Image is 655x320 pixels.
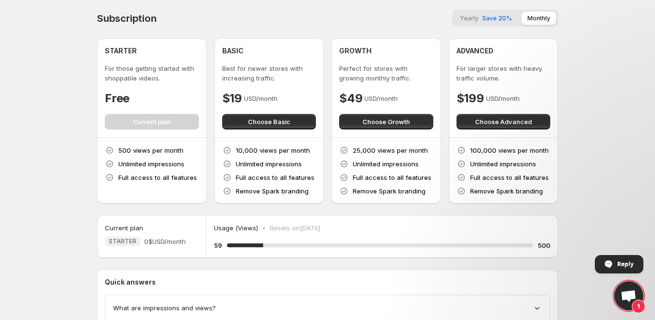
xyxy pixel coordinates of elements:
p: Quick answers [105,277,550,287]
span: Choose Growth [362,117,410,127]
button: Choose Growth [339,114,433,129]
span: Choose Advanced [475,117,532,127]
p: 100,000 views per month [470,145,549,155]
h5: 500 [538,240,550,250]
p: Full access to all features [236,173,314,182]
h4: Subscription [97,13,157,24]
h4: $19 [222,91,242,106]
h4: GROWTH [339,46,372,56]
h5: Current plan [105,223,143,233]
span: 0$ USD/month [144,237,186,246]
p: For those getting started with shoppable videos. [105,64,199,83]
p: Perfect for stores with growing monthly traffic. [339,64,433,83]
span: Reply [617,256,634,272]
p: 500 views per month [118,145,183,155]
p: 10,000 views per month [236,145,310,155]
button: Choose Advanced [457,114,551,129]
span: Choose Basic [248,117,290,127]
div: Open chat [614,281,643,310]
h4: BASIC [222,46,244,56]
h4: STARTER [105,46,137,56]
p: Unlimited impressions [353,159,419,169]
p: USD/month [244,94,278,103]
p: Full access to all features [470,173,549,182]
button: Choose Basic [222,114,316,129]
p: 25,000 views per month [353,145,428,155]
p: USD/month [364,94,398,103]
p: Unlimited impressions [470,159,536,169]
span: Save 20% [482,15,512,22]
span: What are impressions and views? [113,303,216,313]
p: Remove Spark branding [353,186,426,196]
button: YearlySave 20% [454,12,518,25]
p: Full access to all features [353,173,431,182]
p: Best for newer stores with increasing traffic. [222,64,316,83]
p: Usage (Views) [214,223,258,233]
p: Remove Spark branding [236,186,309,196]
p: • [262,223,266,233]
p: Unlimited impressions [236,159,302,169]
span: 1 [632,300,645,313]
button: Monthly [522,12,556,25]
p: Unlimited impressions [118,159,184,169]
p: Resets on [DATE] [270,223,320,233]
p: Remove Spark branding [470,186,543,196]
h5: 59 [214,240,222,250]
h4: Free [105,91,130,106]
h4: ADVANCED [457,46,493,56]
span: Yearly [460,15,478,22]
p: USD/month [486,94,520,103]
p: For larger stores with heavy traffic volume. [457,64,551,83]
p: Full access to all features [118,173,197,182]
span: STARTER [109,238,136,245]
h4: $49 [339,91,362,106]
h4: $199 [457,91,484,106]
